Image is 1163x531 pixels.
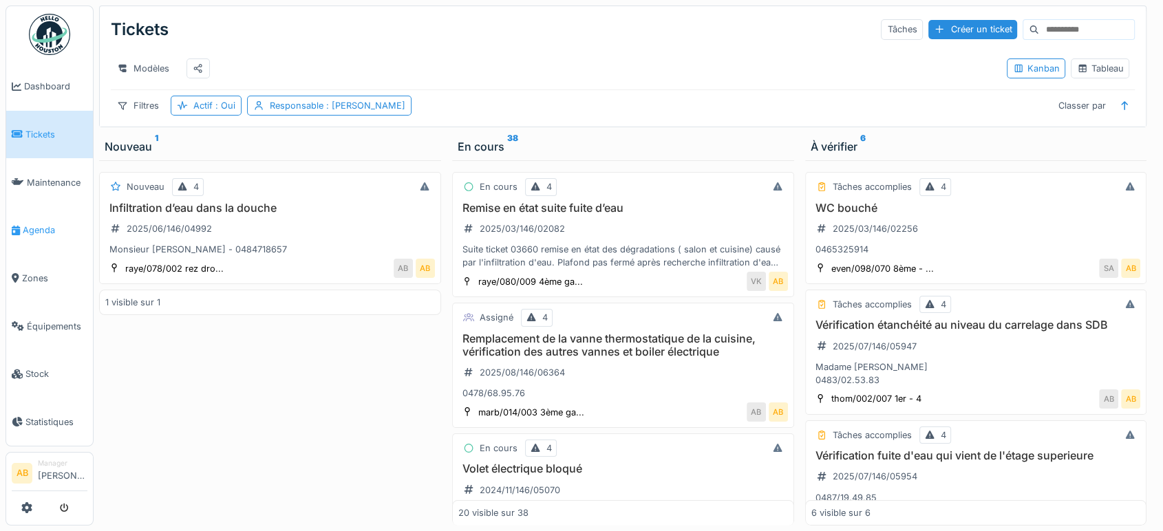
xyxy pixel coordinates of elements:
div: AB [1121,389,1140,409]
li: AB [12,463,32,484]
a: Tickets [6,111,93,159]
div: 4 [546,180,552,193]
h3: Vérification fuite d'eau qui vient de l'étage superieure [811,449,1141,462]
sup: 6 [860,138,866,155]
div: VK [747,272,766,291]
span: : Oui [213,100,235,111]
a: Statistiques [6,398,93,446]
div: 2025/03/146/02256 [833,222,918,235]
div: 4 [542,311,548,324]
div: 4 [941,429,946,442]
div: marb/014/003 3ème ga... [478,406,584,419]
div: En cours [458,138,789,155]
div: Tâches accomplies [833,298,912,311]
div: 0487/19.49.85 [811,491,1141,504]
h3: Remplacement de la vanne thermostatique de la cuisine, vérification des autres vannes et boiler é... [458,332,788,358]
div: 4 [546,442,552,455]
div: 1 visible sur 1 [105,296,160,309]
div: Responsable [270,99,405,112]
div: Tâches accomplies [833,180,912,193]
h3: Infiltration d’eau dans la douche [105,202,435,215]
div: raye/080/009 4ème ga... [478,275,583,288]
div: AB [1121,259,1140,278]
div: 20 visible sur 38 [458,506,529,519]
div: 2024/11/146/05070 [480,484,560,497]
div: SA [1099,259,1118,278]
div: AB [747,402,766,422]
div: 0465325914 [811,243,1141,256]
div: even/098/070 8ème - ... [831,262,934,275]
h3: Volet électrique bloqué [458,462,788,475]
div: Suite ticket 03660 remise en état des dégradations ( salon et cuisine) causé par l'infiltration d... [458,243,788,269]
a: Maintenance [6,158,93,206]
div: 2025/06/146/04992 [127,222,212,235]
span: Statistiques [25,415,87,429]
div: 4 [941,180,946,193]
h3: Remise en état suite fuite d’eau [458,202,788,215]
div: Tickets [111,12,169,47]
div: 2025/07/146/05954 [833,470,917,483]
div: thom/002/007 1er - 4 [831,392,921,405]
div: Madame [PERSON_NAME] 0483/02.53.83 [811,360,1141,387]
span: Tickets [25,128,87,141]
a: Stock [6,350,93,398]
span: Dashboard [24,80,87,93]
div: 4 [941,298,946,311]
sup: 1 [155,138,158,155]
img: Badge_color-CXgf-gQk.svg [29,14,70,55]
div: AB [1099,389,1118,409]
div: raye/078/002 rez dro... [125,262,224,275]
a: Zones [6,254,93,303]
div: 2025/07/146/05947 [833,340,917,353]
span: : [PERSON_NAME] [323,100,405,111]
div: AB [416,259,435,278]
div: Monsieur [PERSON_NAME] - 0484718657 [105,243,435,256]
div: AB [394,259,413,278]
div: Modèles [111,58,175,78]
div: Nouveau [127,180,164,193]
div: 0478/68.95.76 [458,387,788,400]
div: AB [769,272,788,291]
div: Assigné [480,311,513,324]
a: AB Manager[PERSON_NAME] [12,458,87,491]
div: AB [769,402,788,422]
div: À vérifier [811,138,1142,155]
div: Filtres [111,96,165,116]
h3: Vérification étanchéité au niveau du carrelage dans SDB [811,318,1141,332]
div: 2025/08/146/06364 [480,366,565,379]
div: Tableau [1077,62,1123,75]
span: Équipements [27,320,87,333]
div: Kanban [1013,62,1059,75]
a: Agenda [6,206,93,254]
div: Manager [38,458,87,468]
h3: WC bouché [811,202,1141,215]
div: 4 [193,180,199,193]
div: Actif [193,99,235,112]
sup: 38 [507,138,518,155]
div: Classer par [1052,96,1111,116]
div: Tâches accomplies [833,429,912,442]
span: Zones [22,272,87,285]
div: Créer un ticket [928,20,1017,39]
span: Maintenance [27,176,87,189]
li: [PERSON_NAME] [38,458,87,488]
div: En cours [480,180,518,193]
a: Équipements [6,302,93,350]
div: 6 visible sur 6 [811,506,871,519]
div: En cours [480,442,518,455]
div: Tâches [881,19,923,39]
div: 2025/03/146/02082 [480,222,565,235]
span: Agenda [23,224,87,237]
a: Dashboard [6,63,93,111]
span: Stock [25,367,87,380]
div: Nouveau [105,138,436,155]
